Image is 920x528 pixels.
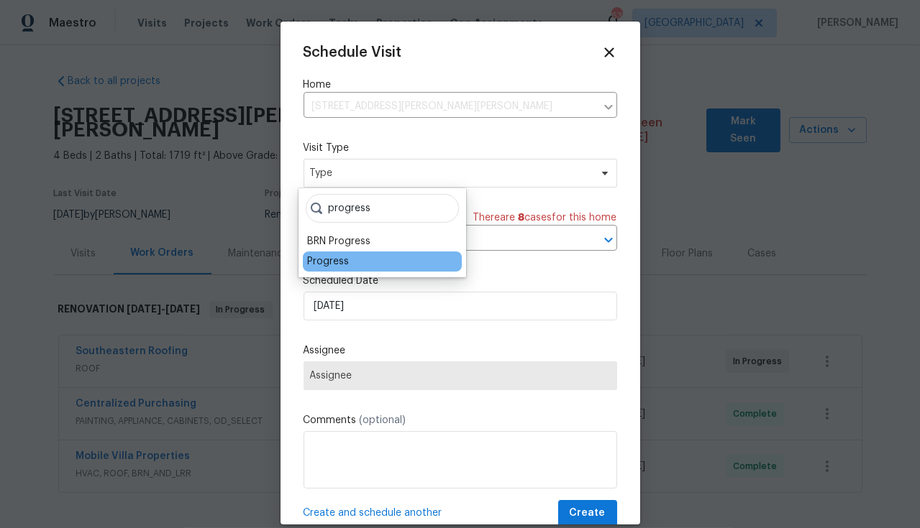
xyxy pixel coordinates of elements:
label: Comments [304,413,617,427]
label: Visit Type [304,141,617,155]
span: Schedule Visit [304,45,402,60]
input: Enter in an address [304,96,596,118]
span: Create and schedule another [304,506,442,520]
span: There are case s for this home [473,210,617,225]
label: Scheduled Date [304,274,617,288]
button: Create [558,500,617,527]
div: BRN Progress [307,234,370,249]
label: Assignee [304,343,617,358]
button: Open [598,230,619,250]
span: 8 [519,213,525,223]
label: Home [304,78,617,92]
input: M/D/YYYY [304,292,617,320]
span: (optional) [360,415,406,425]
span: Create [570,504,606,522]
span: Type [310,166,590,180]
span: Assignee [310,370,611,381]
span: Close [601,45,617,60]
div: Progress [307,254,349,269]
